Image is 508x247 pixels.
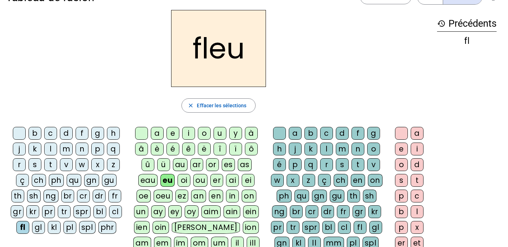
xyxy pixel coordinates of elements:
div: as [238,158,252,171]
div: à [245,127,258,140]
div: q [107,143,120,155]
div: x [91,158,104,171]
div: on [368,174,383,187]
div: gr [353,205,365,218]
div: cl [109,205,122,218]
div: en [209,190,223,202]
div: n [352,143,364,155]
div: l [320,143,333,155]
div: ng [43,190,58,202]
div: gu [330,190,344,202]
div: pr [271,221,284,234]
div: s [336,158,349,171]
div: ch [334,174,348,187]
div: fr [337,205,350,218]
div: m [60,143,73,155]
div: v [60,158,73,171]
div: ë [198,143,211,155]
div: ç [318,174,331,187]
div: ng [272,205,287,218]
div: or [206,158,219,171]
div: j [289,143,302,155]
div: i [411,143,424,155]
div: p [289,158,302,171]
div: qu [67,174,81,187]
div: r [320,158,333,171]
div: ay [151,205,165,218]
div: é [166,143,179,155]
div: fl [16,221,29,234]
div: t [411,174,424,187]
div: h [273,143,286,155]
div: c [411,190,424,202]
div: kr [368,205,381,218]
div: h [107,127,120,140]
div: fr [108,190,121,202]
div: d [411,158,424,171]
div: ei [242,174,255,187]
div: ph [49,174,64,187]
div: eau [138,174,158,187]
div: tr [58,205,71,218]
div: spr [302,221,319,234]
div: sh [27,190,41,202]
h3: Précédents [437,16,497,32]
div: x [287,174,299,187]
div: ph [277,190,292,202]
div: oy [185,205,199,218]
div: v [367,158,380,171]
div: on [242,190,256,202]
div: w [76,158,88,171]
div: s [29,158,41,171]
div: gn [84,174,99,187]
div: g [367,127,380,140]
div: î [214,143,226,155]
div: m [336,143,349,155]
div: kl [48,221,61,234]
div: o [198,127,211,140]
div: qu [294,190,309,202]
div: oe [137,190,151,202]
div: a [411,127,424,140]
div: q [304,158,317,171]
span: Effacer les sélections [197,101,246,110]
div: j [13,143,26,155]
div: in [226,190,239,202]
div: gl [369,221,382,234]
div: th [11,190,24,202]
div: p [395,221,408,234]
div: l [44,143,57,155]
div: ai [226,174,239,187]
div: ü [157,158,170,171]
div: b [29,127,41,140]
div: f [76,127,88,140]
div: d [336,127,349,140]
div: es [222,158,235,171]
div: un [134,205,148,218]
mat-icon: history [437,19,446,28]
div: ar [190,158,203,171]
div: gl [32,221,45,234]
div: s [395,174,408,187]
div: br [290,205,303,218]
div: bl [322,221,335,234]
div: gn [312,190,327,202]
div: dr [321,205,334,218]
div: gu [102,174,117,187]
div: ein [243,205,259,218]
div: spr [73,205,91,218]
div: o [395,158,408,171]
div: b [395,205,408,218]
mat-icon: close [188,102,194,109]
div: [PERSON_NAME] [172,221,240,234]
div: l [411,205,424,218]
div: n [76,143,88,155]
div: p [395,190,408,202]
div: t [352,158,364,171]
div: e [166,127,179,140]
div: eu [160,174,175,187]
div: d [60,127,73,140]
div: pr [42,205,55,218]
div: y [229,127,242,140]
div: en [351,174,365,187]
